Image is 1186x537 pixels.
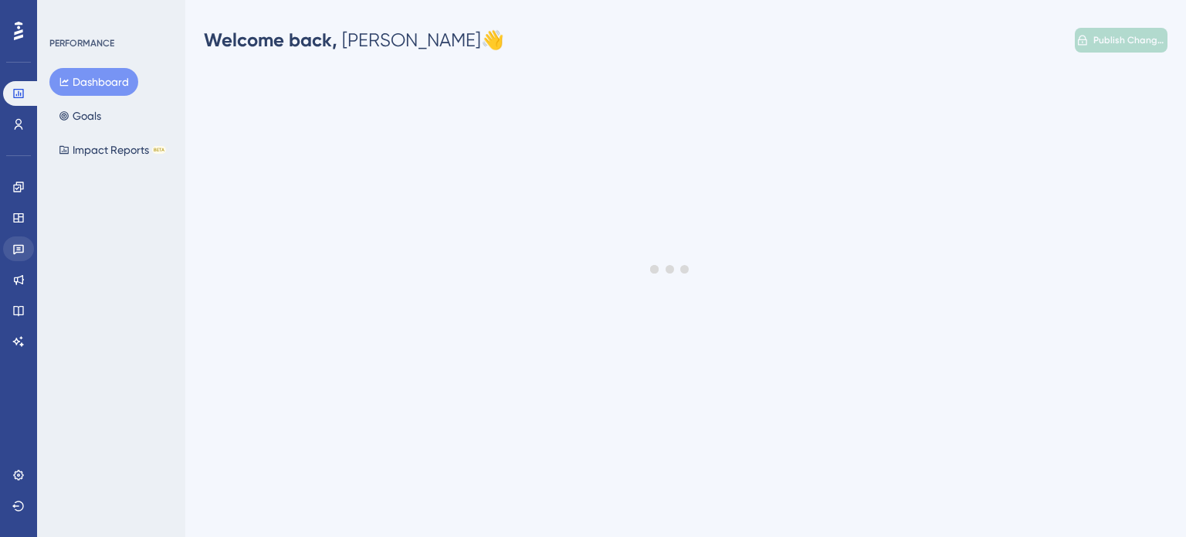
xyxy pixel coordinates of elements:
button: Publish Changes [1075,28,1167,53]
button: Impact ReportsBETA [49,136,175,164]
div: BETA [152,146,166,154]
span: Publish Changes [1093,34,1166,46]
button: Goals [49,102,110,130]
button: Dashboard [49,68,138,96]
span: Welcome back, [204,29,337,51]
div: [PERSON_NAME] 👋 [204,28,504,53]
div: PERFORMANCE [49,37,114,49]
